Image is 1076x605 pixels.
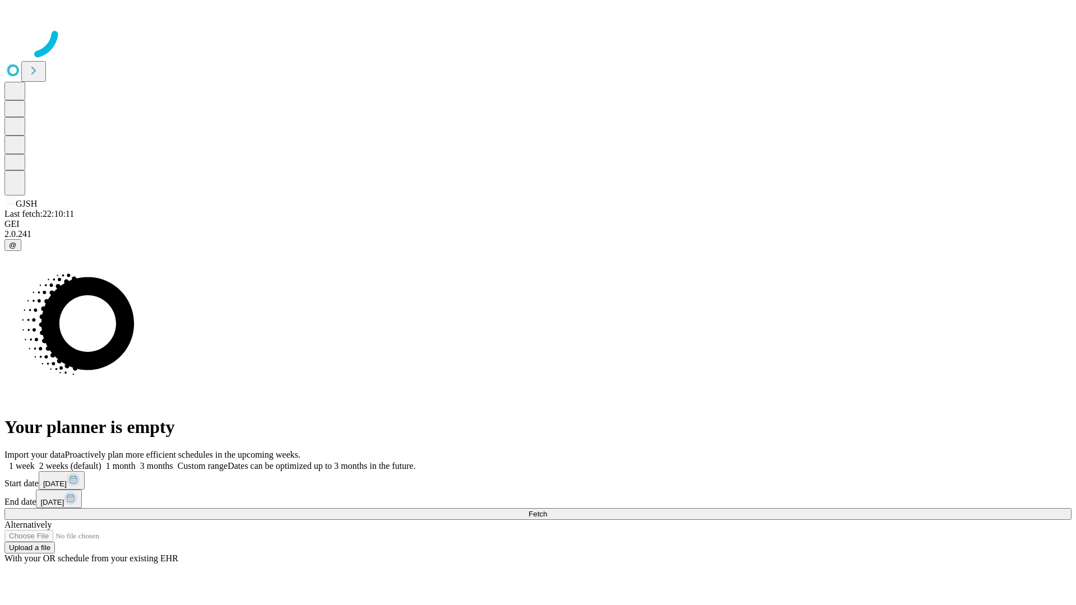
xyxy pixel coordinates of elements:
[16,199,37,208] span: GJSH
[4,471,1072,490] div: Start date
[9,241,17,249] span: @
[4,542,55,553] button: Upload a file
[4,239,21,251] button: @
[4,508,1072,520] button: Fetch
[39,471,85,490] button: [DATE]
[9,461,35,471] span: 1 week
[4,209,74,218] span: Last fetch: 22:10:11
[4,490,1072,508] div: End date
[4,520,52,529] span: Alternatively
[228,461,415,471] span: Dates can be optimized up to 3 months in the future.
[65,450,300,459] span: Proactively plan more efficient schedules in the upcoming weeks.
[4,553,178,563] span: With your OR schedule from your existing EHR
[4,219,1072,229] div: GEI
[178,461,228,471] span: Custom range
[40,498,64,506] span: [DATE]
[528,510,547,518] span: Fetch
[4,450,65,459] span: Import your data
[106,461,136,471] span: 1 month
[4,417,1072,438] h1: Your planner is empty
[140,461,173,471] span: 3 months
[39,461,101,471] span: 2 weeks (default)
[4,229,1072,239] div: 2.0.241
[36,490,82,508] button: [DATE]
[43,480,67,488] span: [DATE]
